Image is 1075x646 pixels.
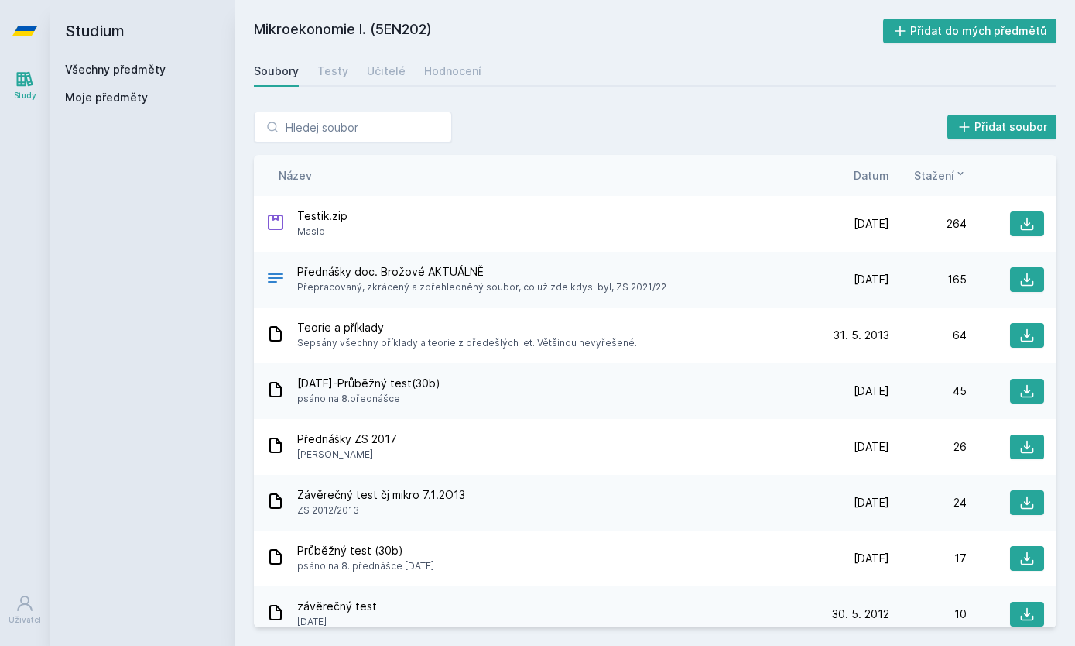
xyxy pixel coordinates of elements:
span: [DATE] [854,383,889,399]
span: 31. 5. 2013 [834,328,889,343]
span: Průběžný test (30b) [297,543,434,558]
span: [DATE] [854,216,889,232]
div: Study [14,90,36,101]
div: Uživatel [9,614,41,626]
span: 30. 5. 2012 [832,606,889,622]
div: 10 [889,606,967,622]
span: Testik.zip [297,208,347,224]
a: Uživatel [3,586,46,634]
span: Přednášky doc. Brožové AKTUÁLNĚ [297,264,666,280]
h2: Mikroekonomie I. (5EN202) [254,19,883,43]
div: 64 [889,328,967,343]
span: [PERSON_NAME] [297,447,397,462]
div: Testy [317,64,348,79]
div: Hodnocení [424,64,481,79]
a: Hodnocení [424,56,481,87]
span: Maslo [297,224,347,239]
div: 24 [889,495,967,510]
button: Stažení [914,167,967,184]
span: Moje předměty [65,90,148,105]
a: Učitelé [367,56,406,87]
div: ZIP [266,213,285,235]
a: Soubory [254,56,299,87]
span: Závěrečný test čj mikro 7.1.2O13 [297,487,465,503]
div: 26 [889,439,967,455]
span: psáno na 8. přednášce [DATE] [297,558,434,574]
span: Teorie a příklady [297,320,637,335]
a: Testy [317,56,348,87]
span: Přednášky ZS 2017 [297,431,397,447]
button: Datum [854,167,889,184]
a: Všechny předměty [65,63,166,76]
button: Název [279,167,312,184]
span: Sepsány všechny příklady a teorie z předešlých let. Většinou nevyřešené. [297,335,637,351]
span: [DATE] [854,551,889,566]
button: Přidat soubor [947,115,1057,139]
span: [DATE] [297,614,377,630]
button: Přidat do mých předmětů [883,19,1057,43]
span: ZS 2012/2013 [297,503,465,518]
div: 165 [889,272,967,287]
span: Přepracovaný, zkrácený a zpřehledněný soubor, co už zde kdysi byl, ZS 2021/22 [297,280,666,295]
div: 264 [889,216,967,232]
span: závěrečný test [297,599,377,614]
div: 45 [889,383,967,399]
div: .PDF [266,269,285,291]
div: Učitelé [367,64,406,79]
span: [DATE] [854,495,889,510]
input: Hledej soubor [254,112,452,143]
a: Study [3,62,46,109]
span: Stažení [914,167,954,184]
span: [DATE] [854,272,889,287]
span: [DATE] [854,439,889,455]
span: psáno na 8.přednášce [297,391,440,407]
div: 17 [889,551,967,566]
span: [DATE]-Průběžný test(30b) [297,376,440,391]
div: Soubory [254,64,299,79]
